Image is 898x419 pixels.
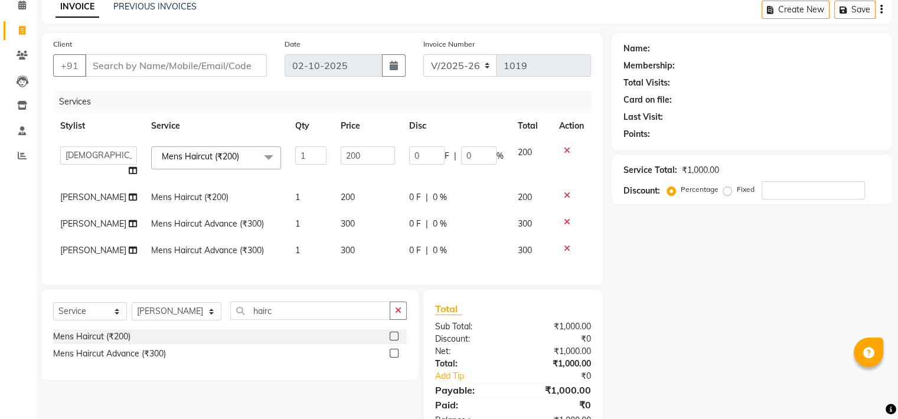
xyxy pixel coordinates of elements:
span: F [445,150,449,162]
div: Discount: [623,185,660,197]
div: Mens Haircut (₹200) [53,330,130,343]
span: Total [435,303,462,315]
input: Search by Name/Mobile/Email/Code [85,54,267,77]
div: Discount: [426,333,513,345]
div: ₹1,000.00 [513,358,600,370]
span: 1 [295,218,300,229]
span: 200 [518,192,532,202]
div: Total: [426,358,513,370]
div: Total Visits: [623,77,670,89]
span: 1 [295,192,300,202]
div: Last Visit: [623,111,663,123]
span: % [497,150,504,162]
a: PREVIOUS INVOICES [113,1,197,12]
span: 300 [518,245,532,256]
span: Mens Haircut Advance (₹300) [151,218,264,229]
div: ₹1,000.00 [513,320,600,333]
span: 200 [341,192,355,202]
th: Qty [288,113,334,139]
div: Card on file: [623,94,672,106]
label: Invoice Number [423,39,475,50]
span: 0 % [433,191,447,204]
label: Date [285,39,301,50]
div: ₹1,000.00 [513,345,600,358]
div: Mens Haircut Advance (₹300) [53,348,166,360]
th: Price [334,113,402,139]
span: Mens Haircut Advance (₹300) [151,245,264,256]
span: [PERSON_NAME] [60,192,126,202]
span: Mens Haircut (₹200) [151,192,228,202]
th: Disc [402,113,511,139]
input: Search or Scan [230,302,390,320]
button: Save [834,1,876,19]
div: ₹0 [513,398,600,412]
th: Service [144,113,288,139]
span: [PERSON_NAME] [60,218,126,229]
div: Payable: [426,383,513,397]
span: 300 [341,245,355,256]
label: Percentage [681,184,719,195]
span: 0 F [409,218,421,230]
span: | [426,244,428,257]
div: ₹1,000.00 [682,164,719,176]
th: Action [552,113,591,139]
span: 0 % [433,218,447,230]
a: Add Tip [426,370,527,382]
span: 300 [518,218,532,229]
label: Fixed [737,184,755,195]
a: x [239,151,244,162]
div: Membership: [623,60,675,72]
span: 0 % [433,244,447,257]
span: Mens Haircut (₹200) [162,151,239,162]
div: Net: [426,345,513,358]
th: Stylist [53,113,144,139]
span: 0 F [409,191,421,204]
label: Client [53,39,72,50]
button: +91 [53,54,86,77]
div: Service Total: [623,164,677,176]
span: 1 [295,245,300,256]
span: 0 F [409,244,421,257]
span: [PERSON_NAME] [60,245,126,256]
div: ₹0 [527,370,599,382]
th: Total [511,113,552,139]
div: ₹1,000.00 [513,383,600,397]
span: | [426,191,428,204]
div: Name: [623,42,650,55]
span: 200 [518,147,532,158]
button: Create New [762,1,830,19]
div: ₹0 [513,333,600,345]
div: Points: [623,128,650,140]
span: 300 [341,218,355,229]
span: | [454,150,456,162]
div: Sub Total: [426,320,513,333]
span: | [426,218,428,230]
div: Services [54,91,600,113]
div: Paid: [426,398,513,412]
